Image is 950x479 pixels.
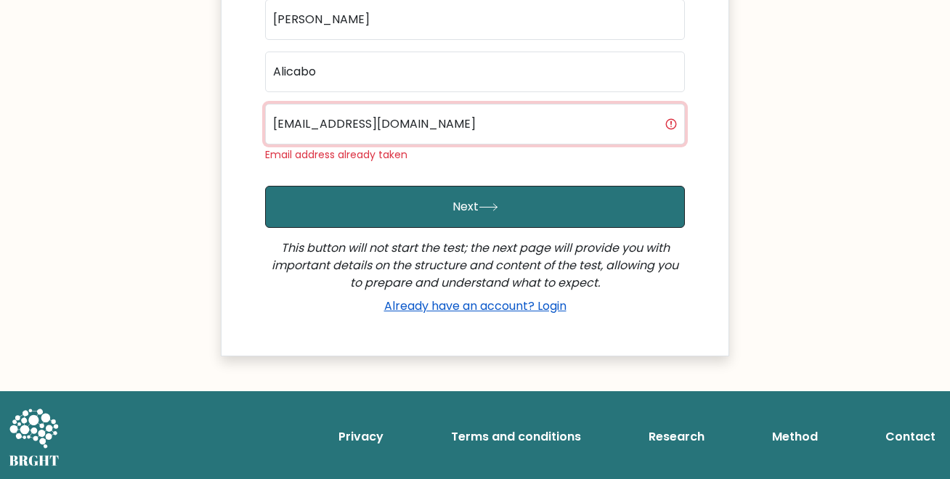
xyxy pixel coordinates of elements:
[445,422,587,451] a: Terms and conditions
[265,52,685,92] input: Last name
[265,186,685,228] button: Next
[272,239,678,291] i: This button will not start the test; the next page will provide you with important details on the...
[880,422,941,451] a: Contact
[265,104,685,144] input: Email
[378,298,572,314] a: Already have an account? Login
[643,422,710,451] a: Research
[333,422,389,451] a: Privacy
[265,147,685,163] div: Email address already taken
[766,422,824,451] a: Method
